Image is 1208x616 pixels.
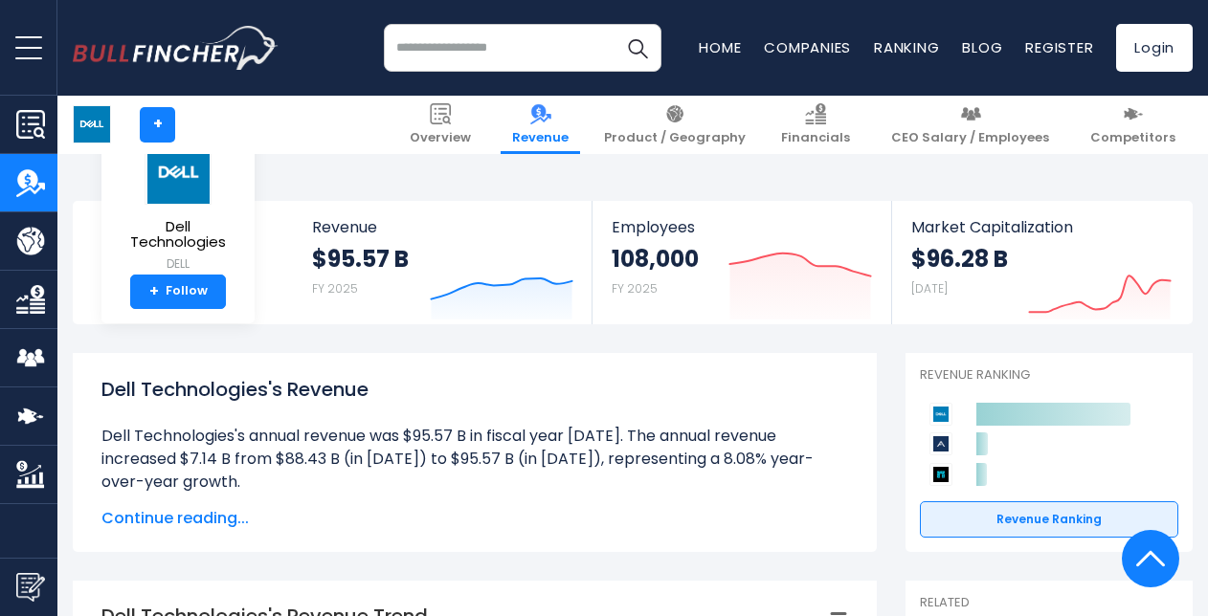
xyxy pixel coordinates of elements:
h1: Dell Technologies's Revenue [101,375,848,404]
a: Revenue Ranking [920,501,1178,538]
small: FY 2025 [312,280,358,297]
a: Companies [764,37,851,57]
a: Financials [770,96,861,154]
a: Competitors [1079,96,1187,154]
img: DELL logo [145,141,212,205]
a: +Follow [130,275,226,309]
p: Revenue Ranking [920,367,1178,384]
span: Employees [612,218,871,236]
img: Dell Technologies competitors logo [929,403,952,426]
a: Register [1025,37,1093,57]
img: Arista Networks competitors logo [929,432,952,455]
span: Competitors [1090,130,1175,146]
a: + [140,107,175,143]
a: Revenue [501,96,580,154]
a: Ranking [874,37,939,57]
span: Revenue [512,130,569,146]
a: Product / Geography [593,96,757,154]
span: Financials [781,130,850,146]
span: Product / Geography [604,130,746,146]
small: [DATE] [911,280,948,297]
span: CEO Salary / Employees [891,130,1049,146]
img: DELL logo [74,106,110,143]
a: Market Capitalization $96.28 B [DATE] [892,201,1191,324]
strong: + [149,283,159,300]
strong: 108,000 [612,244,699,274]
small: DELL [117,255,239,273]
small: FY 2025 [612,280,658,297]
a: Revenue $95.57 B FY 2025 [293,201,593,324]
a: Blog [962,37,1002,57]
strong: $96.28 B [911,244,1008,274]
span: Continue reading... [101,507,848,530]
strong: $95.57 B [312,244,409,274]
span: Market Capitalization [911,218,1172,236]
img: bullfincher logo [73,26,279,70]
a: Login [1116,24,1193,72]
span: Revenue [312,218,573,236]
a: Dell Technologies DELL [116,140,240,275]
p: Related [920,595,1178,611]
a: Home [699,37,741,57]
img: NetApp competitors logo [929,463,952,486]
a: Employees 108,000 FY 2025 [593,201,890,324]
a: CEO Salary / Employees [880,96,1061,154]
a: Go to homepage [73,26,279,70]
span: Overview [410,130,471,146]
li: Dell Technologies's annual revenue was $95.57 B in fiscal year [DATE]. The annual revenue increas... [101,425,848,494]
span: Dell Technologies [117,219,239,251]
button: Search [614,24,661,72]
a: Overview [398,96,482,154]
